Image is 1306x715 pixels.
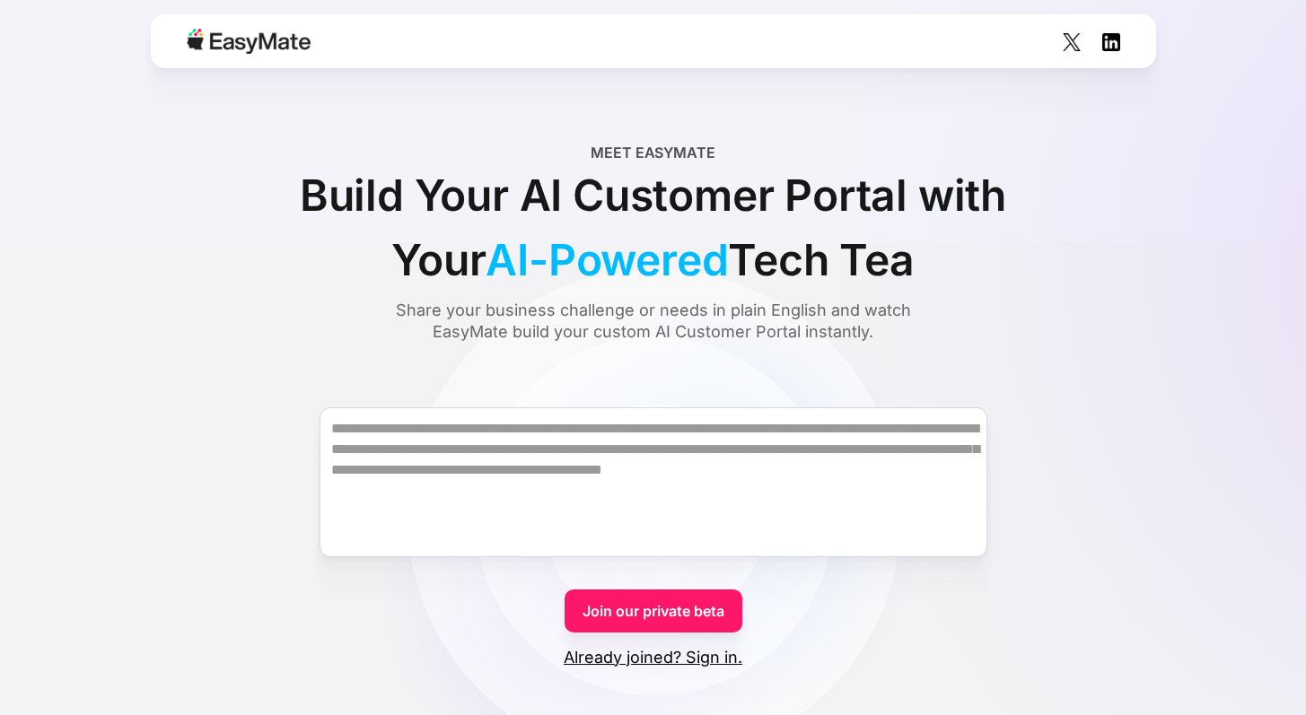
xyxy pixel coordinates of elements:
img: Easymate logo [187,29,311,54]
div: Build Your AI Customer Portal with Your [250,163,1057,292]
span: AI-Powered [486,228,728,292]
div: Meet EasyMate [591,142,715,163]
form: Form [43,375,1263,668]
img: Social Icon [1063,33,1081,51]
span: Tech Tea [728,228,914,292]
img: Social Icon [1102,33,1120,51]
div: Share your business challenge or needs in plain English and watch EasyMate build your custom AI C... [362,300,945,343]
a: Join our private beta [565,589,742,632]
a: Already joined? Sign in. [564,647,742,668]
